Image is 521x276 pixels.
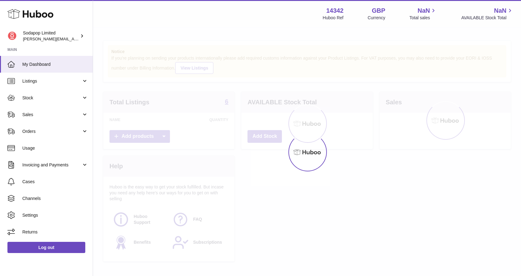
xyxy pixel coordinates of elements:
span: Returns [22,229,88,235]
span: NaN [494,7,506,15]
span: Listings [22,78,82,84]
span: Settings [22,212,88,218]
img: david@sodapop-audio.co.uk [7,31,17,41]
a: Log out [7,242,85,253]
div: Huboo Ref [323,15,344,21]
span: Invoicing and Payments [22,162,82,168]
div: Currency [368,15,385,21]
span: Sales [22,112,82,118]
span: My Dashboard [22,61,88,67]
span: AVAILABLE Stock Total [461,15,514,21]
span: NaN [417,7,430,15]
span: Total sales [409,15,437,21]
strong: GBP [372,7,385,15]
span: [PERSON_NAME][EMAIL_ADDRESS][DOMAIN_NAME] [23,36,124,41]
a: NaN Total sales [409,7,437,21]
strong: 14342 [326,7,344,15]
div: Sodapop Limited [23,30,79,42]
span: Cases [22,179,88,185]
a: NaN AVAILABLE Stock Total [461,7,514,21]
span: Channels [22,196,88,201]
span: Orders [22,129,82,134]
span: Usage [22,145,88,151]
span: Stock [22,95,82,101]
